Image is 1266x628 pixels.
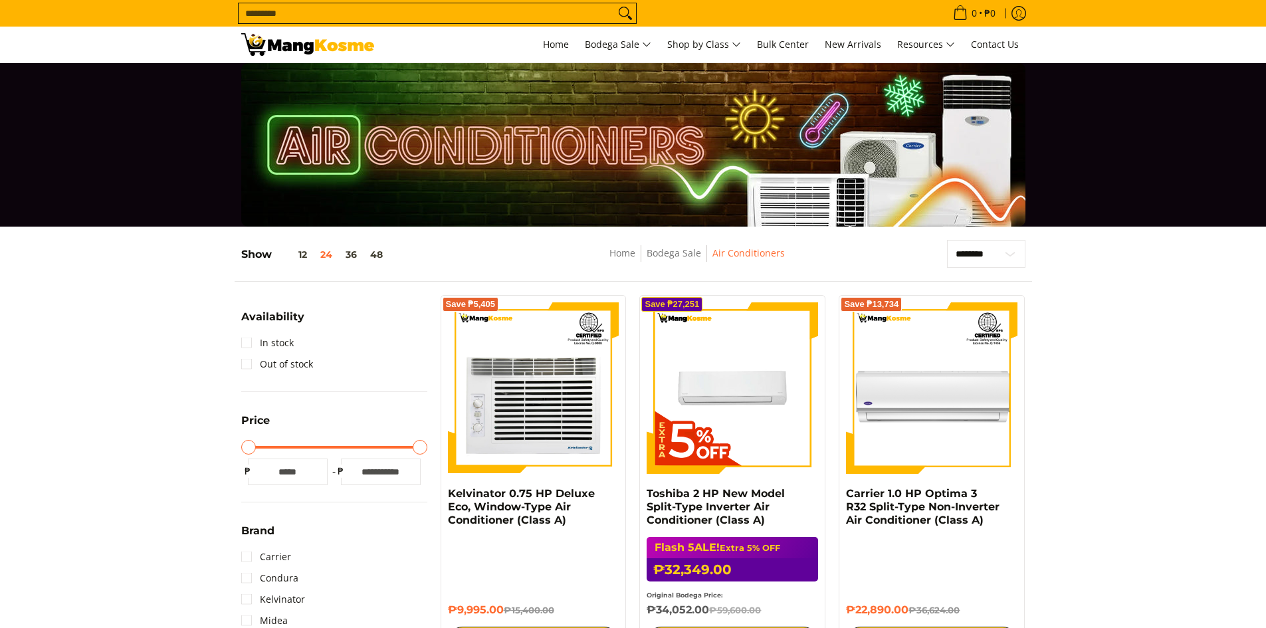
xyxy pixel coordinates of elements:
a: Carrier 1.0 HP Optima 3 R32 Split-Type Non-Inverter Air Conditioner (Class A) [846,487,1000,526]
a: Kelvinator 0.75 HP Deluxe Eco, Window-Type Air Conditioner (Class A) [448,487,595,526]
span: Resources [897,37,955,53]
del: ₱36,624.00 [908,605,960,615]
h6: ₱32,349.00 [647,558,818,581]
span: Price [241,415,270,426]
button: 24 [314,249,339,260]
img: Kelvinator 0.75 HP Deluxe Eco, Window-Type Air Conditioner (Class A) [448,302,619,474]
a: Out of stock [241,354,313,375]
h5: Show [241,248,389,261]
a: In stock [241,332,294,354]
a: Home [609,247,635,259]
span: Shop by Class [667,37,741,53]
a: Toshiba 2 HP New Model Split-Type Inverter Air Conditioner (Class A) [647,487,785,526]
summary: Open [241,415,270,436]
button: 12 [272,249,314,260]
a: Carrier [241,546,291,568]
a: Contact Us [964,27,1025,62]
span: Home [543,38,569,51]
span: ₱ [334,465,348,478]
del: ₱15,400.00 [504,605,554,615]
span: Bulk Center [757,38,809,51]
h6: ₱22,890.00 [846,603,1017,617]
small: Original Bodega Price: [647,591,723,599]
span: New Arrivals [825,38,881,51]
img: Toshiba 2 HP New Model Split-Type Inverter Air Conditioner (Class A) [647,302,818,474]
img: Carrier 1.0 HP Optima 3 R32 Split-Type Non-Inverter Air Conditioner (Class A) [846,302,1017,474]
summary: Open [241,312,304,332]
a: Kelvinator [241,589,305,610]
del: ₱59,600.00 [709,605,761,615]
a: Condura [241,568,298,589]
summary: Open [241,526,274,546]
span: • [949,6,1000,21]
a: New Arrivals [818,27,888,62]
span: Contact Us [971,38,1019,51]
span: ₱0 [982,9,998,18]
img: Bodega Sale Aircon l Mang Kosme: Home Appliances Warehouse Sale [241,33,374,56]
span: Bodega Sale [585,37,651,53]
a: Shop by Class [661,27,748,62]
span: 0 [970,9,979,18]
h6: ₱9,995.00 [448,603,619,617]
span: ₱ [241,465,255,478]
a: Bulk Center [750,27,815,62]
a: Home [536,27,576,62]
button: 48 [364,249,389,260]
span: Save ₱13,734 [844,300,898,308]
a: Resources [891,27,962,62]
button: Search [615,3,636,23]
button: 36 [339,249,364,260]
nav: Breadcrumbs [512,245,881,275]
a: Air Conditioners [712,247,785,259]
h6: ₱34,052.00 [647,603,818,617]
span: Brand [241,526,274,536]
span: Availability [241,312,304,322]
span: Save ₱27,251 [645,300,699,308]
nav: Main Menu [387,27,1025,62]
a: Bodega Sale [578,27,658,62]
a: Bodega Sale [647,247,701,259]
span: Save ₱5,405 [446,300,496,308]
